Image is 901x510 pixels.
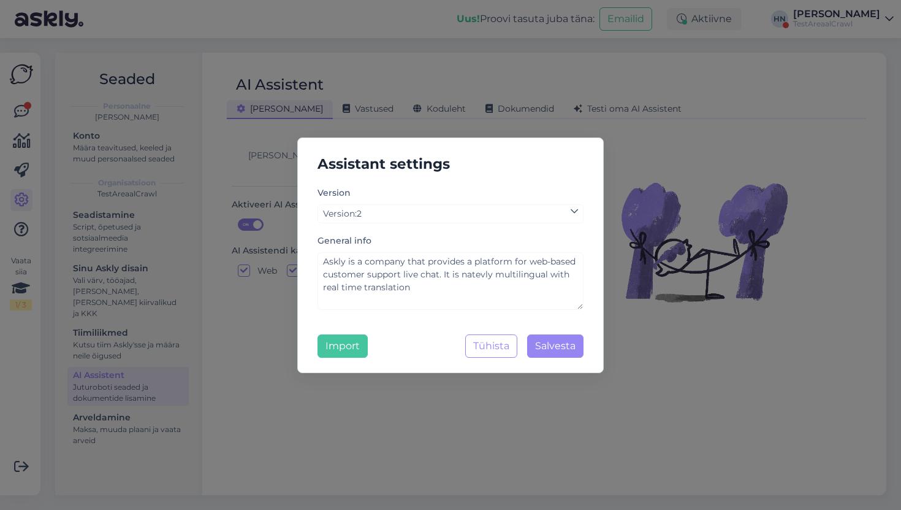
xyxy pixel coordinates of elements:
h5: Assistant settings [308,153,593,176]
a: Version:2 [317,204,584,223]
button: Import [317,334,368,358]
button: Salvesta [527,334,584,358]
span: Salvesta [535,340,576,352]
label: General info [317,234,376,247]
span: Version : 2 [323,208,362,219]
button: Tühista [465,334,517,358]
label: Version [317,187,355,199]
textarea: Askly is a company that provides a platform for web-based customer support live chat. It is natev... [317,252,584,310]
